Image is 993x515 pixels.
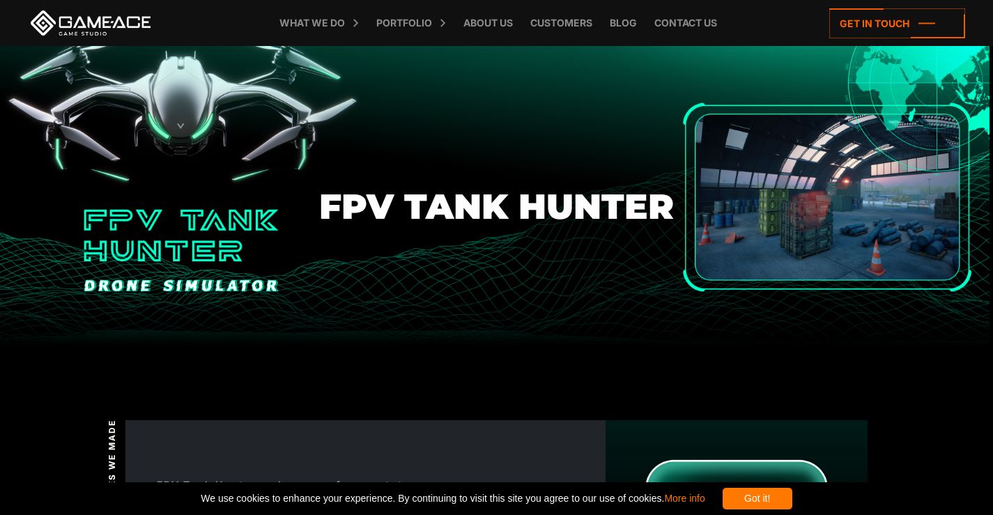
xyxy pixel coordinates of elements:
[723,488,792,509] div: Got it!
[664,493,705,504] a: More info
[201,488,705,509] span: We use cookies to enhance your experience. By continuing to visit this site you agree to our use ...
[157,477,424,492] div: FPV Tank Hunter — drone warfare prototype
[829,8,965,38] a: Get in touch
[319,188,674,226] h1: FPV Tank Hunter
[106,419,118,510] span: Games we made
